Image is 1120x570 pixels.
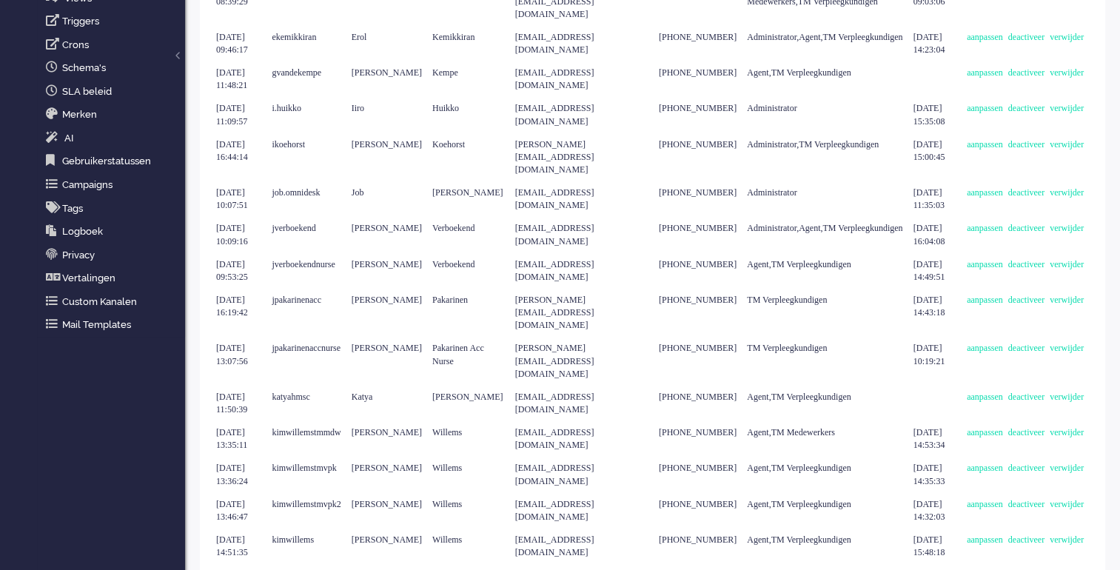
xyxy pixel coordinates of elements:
[747,67,851,78] span: Agent,TM Verpleegkundigen
[216,67,261,92] div: [DATE] 11:48:21
[913,462,956,487] div: [DATE] 14:35:33
[913,102,956,127] div: [DATE] 15:35:08
[967,463,1008,473] a: aanpassen
[352,187,364,198] span: Job
[352,392,373,402] span: Katya
[352,463,422,473] span: [PERSON_NAME]
[967,32,1008,42] a: aanpassen
[515,139,594,175] span: [PERSON_NAME][EMAIL_ADDRESS][DOMAIN_NAME]
[1008,32,1050,42] a: deactiveer
[1050,343,1089,353] a: verwijder
[216,258,261,284] div: [DATE] 09:53:25
[913,534,956,559] div: [DATE] 15:48:18
[432,32,475,42] span: Kemikkiran
[272,499,341,509] span: kimwillemstmvpk2
[913,187,956,212] div: [DATE] 11:35:03
[1050,295,1089,305] a: verwijder
[659,534,737,545] span: [PHONE_NUMBER]
[352,223,422,233] span: [PERSON_NAME]
[1050,427,1089,437] a: verwijder
[913,222,956,247] div: [DATE] 16:04:08
[43,269,185,286] a: Vertalingen
[216,222,261,247] div: [DATE] 10:09:16
[967,392,1008,402] a: aanpassen
[432,499,462,509] span: Willems
[216,462,261,487] div: [DATE] 13:36:24
[1008,187,1050,198] a: deactiveer
[913,31,956,56] div: [DATE] 14:23:04
[272,295,321,305] span: jpakarinenacc
[43,247,185,263] a: Privacy
[1008,139,1050,150] a: deactiveer
[216,187,261,212] div: [DATE] 10:07:51
[272,187,320,198] span: job.omnidesk
[967,427,1008,437] a: aanpassen
[1008,295,1050,305] a: deactiveer
[659,259,737,269] span: [PHONE_NUMBER]
[432,392,503,402] span: [PERSON_NAME]
[1008,427,1050,437] a: deactiveer
[43,106,185,122] a: Merken
[432,343,484,366] span: Pakarinen Acc Nurse
[1050,103,1089,113] a: verwijder
[747,32,902,42] span: Administrator,Agent,TM Verpleegkundigen
[216,391,261,416] div: [DATE] 11:50:39
[272,223,315,233] span: jverboekend
[515,32,594,55] span: [EMAIL_ADDRESS][DOMAIN_NAME]
[272,67,321,78] span: gvandekempe
[747,343,827,353] span: TM Verpleegkundigen
[967,223,1008,233] a: aanpassen
[43,176,185,192] a: Campaigns
[747,463,851,473] span: Agent,TM Verpleegkundigen
[352,295,422,305] span: [PERSON_NAME]
[659,187,737,198] span: [PHONE_NUMBER]
[1008,223,1050,233] a: deactiveer
[747,259,851,269] span: Agent,TM Verpleegkundigen
[1050,67,1089,78] a: verwijder
[272,427,341,437] span: kimwillemstmmdw
[43,316,185,332] a: Mail Templates
[1050,139,1089,150] a: verwijder
[515,187,594,210] span: [EMAIL_ADDRESS][DOMAIN_NAME]
[1008,103,1050,113] a: deactiveer
[1008,259,1050,269] a: deactiveer
[1008,499,1050,509] a: deactiveer
[913,258,956,284] div: [DATE] 14:49:51
[432,295,468,305] span: Pakarinen
[272,259,335,269] span: jverboekendnurse
[432,259,475,269] span: Verboekend
[515,392,594,415] span: [EMAIL_ADDRESS][DOMAIN_NAME]
[43,293,185,309] a: Custom Kanalen
[43,13,185,29] a: Triggers
[747,139,879,150] span: Administrator,TM Verpleegkundigen
[659,32,737,42] span: [PHONE_NUMBER]
[1008,463,1050,473] a: deactiveer
[515,103,594,126] span: [EMAIL_ADDRESS][DOMAIN_NAME]
[659,295,737,305] span: [PHONE_NUMBER]
[216,294,261,319] div: [DATE] 16:19:42
[967,67,1008,78] a: aanpassen
[272,343,341,353] span: jpakarinenaccnurse
[659,223,737,233] span: [PHONE_NUMBER]
[1050,259,1089,269] a: verwijder
[659,392,737,402] span: [PHONE_NUMBER]
[747,223,902,233] span: Administrator,Agent,TM Verpleegkundigen
[352,427,422,437] span: [PERSON_NAME]
[967,187,1008,198] a: aanpassen
[659,343,737,353] span: [PHONE_NUMBER]
[432,223,475,233] span: Verboekend
[432,187,503,198] span: [PERSON_NAME]
[216,31,261,56] div: [DATE] 09:46:17
[913,294,956,319] div: [DATE] 14:43:18
[515,534,594,557] span: [EMAIL_ADDRESS][DOMAIN_NAME]
[967,259,1008,269] a: aanpassen
[352,32,367,42] span: Erol
[747,534,851,545] span: Agent,TM Verpleegkundigen
[659,139,737,150] span: [PHONE_NUMBER]
[747,392,851,402] span: Agent,TM Verpleegkundigen
[43,36,185,53] a: Crons
[1008,343,1050,353] a: deactiveer
[967,295,1008,305] a: aanpassen
[747,187,797,198] span: Administrator
[432,103,459,113] span: Huikko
